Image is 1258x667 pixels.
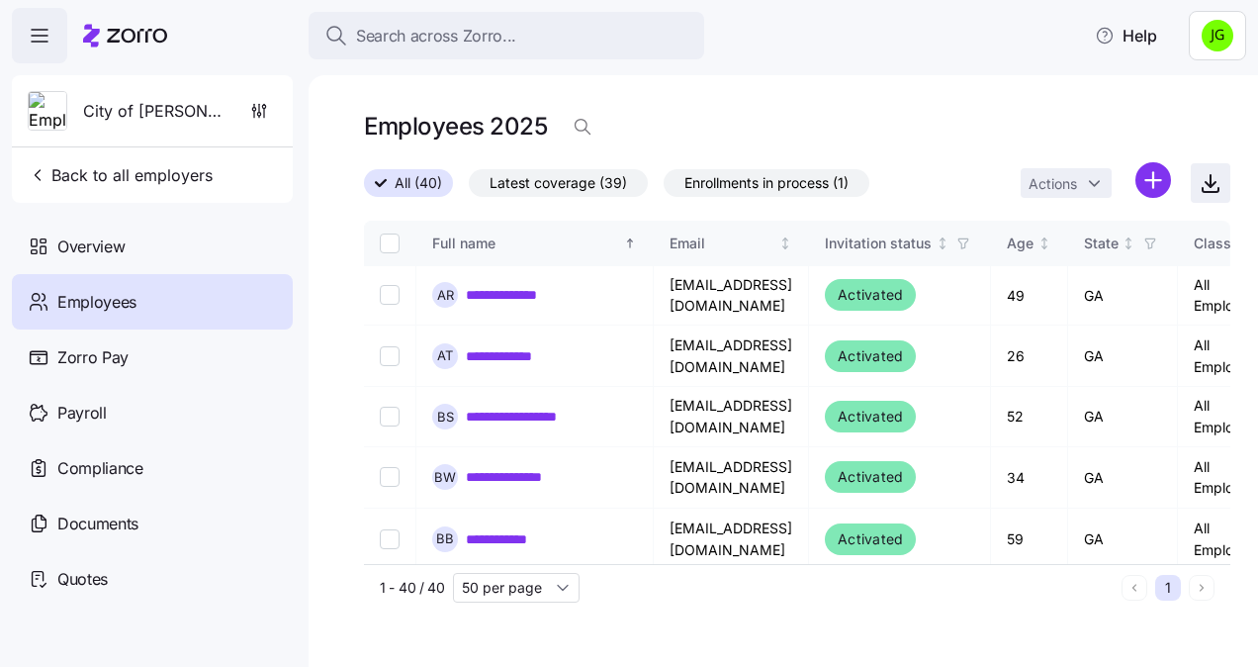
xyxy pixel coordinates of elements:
td: GA [1068,509,1178,570]
a: Zorro Pay [12,330,293,385]
div: State [1084,233,1119,254]
a: Documents [12,496,293,551]
span: B S [437,411,454,424]
button: Back to all employers [20,155,221,195]
a: Compliance [12,440,293,496]
span: Activated [838,283,903,307]
div: Email [670,233,775,254]
th: Invitation statusNot sorted [809,221,991,266]
span: Zorro Pay [57,345,129,370]
span: Activated [838,344,903,368]
button: Next page [1189,575,1214,601]
span: Overview [57,235,125,259]
input: Select record 1 [380,285,400,305]
span: B B [436,532,454,545]
th: AgeNot sorted [991,221,1068,266]
a: Employees [12,274,293,330]
th: EmailNot sorted [654,221,809,266]
button: Actions [1021,168,1112,198]
td: 59 [991,509,1068,570]
span: Activated [838,465,903,489]
span: Quotes [57,567,108,592]
span: A T [437,349,453,362]
td: [EMAIL_ADDRESS][DOMAIN_NAME] [654,387,809,446]
td: GA [1068,387,1178,446]
td: GA [1068,447,1178,509]
span: Documents [57,512,138,536]
div: Class [1194,233,1231,254]
input: Select record 5 [380,529,400,549]
span: Activated [838,527,903,551]
div: Full name [432,233,620,254]
button: 1 [1155,575,1181,601]
div: Sorted ascending [623,237,637,250]
span: Employees [57,290,136,315]
span: Compliance [57,456,143,481]
div: Not sorted [1037,237,1051,250]
td: 34 [991,447,1068,509]
th: StateNot sorted [1068,221,1178,266]
span: Actions [1029,177,1077,191]
input: Select record 4 [380,467,400,487]
span: Help [1095,24,1157,48]
td: GA [1068,326,1178,387]
span: 1 - 40 / 40 [380,578,445,598]
input: Select all records [380,234,400,253]
span: Enrollments in process (1) [684,170,849,196]
span: All (40) [395,170,442,196]
div: Age [1007,233,1033,254]
span: City of [PERSON_NAME] [83,99,225,124]
div: Invitation status [825,233,932,254]
td: [EMAIL_ADDRESS][DOMAIN_NAME] [654,326,809,387]
span: A R [437,289,454,302]
td: 49 [991,266,1068,326]
span: Activated [838,405,903,429]
a: Overview [12,219,293,274]
td: 52 [991,387,1068,446]
div: Not sorted [778,237,792,250]
img: a4774ed6021b6d0ef619099e609a7ec5 [1202,20,1233,51]
span: Latest coverage (39) [490,170,627,196]
td: [EMAIL_ADDRESS][DOMAIN_NAME] [654,447,809,509]
input: Select record 2 [380,346,400,366]
a: Payroll [12,385,293,440]
td: 26 [991,326,1068,387]
img: Employer logo [29,92,66,132]
span: Search across Zorro... [356,24,516,48]
span: Payroll [57,401,107,426]
div: Not sorted [936,237,949,250]
td: [EMAIL_ADDRESS][DOMAIN_NAME] [654,509,809,570]
span: B W [434,471,456,484]
div: Not sorted [1122,237,1135,250]
button: Search across Zorro... [309,12,704,59]
svg: add icon [1135,162,1171,198]
td: GA [1068,266,1178,326]
a: Quotes [12,551,293,607]
th: Full nameSorted ascending [416,221,654,266]
input: Select record 3 [380,407,400,427]
td: [EMAIL_ADDRESS][DOMAIN_NAME] [654,266,809,326]
button: Help [1079,16,1173,55]
h1: Employees 2025 [364,111,547,142]
button: Previous page [1122,575,1147,601]
span: Back to all employers [28,163,213,187]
